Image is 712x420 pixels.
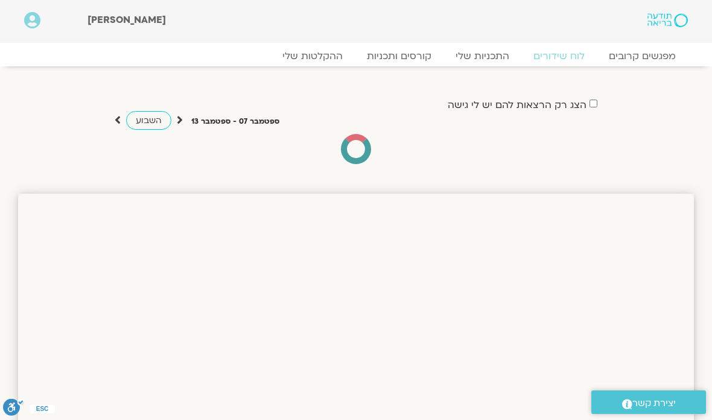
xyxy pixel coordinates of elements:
[136,115,162,126] span: השבוע
[355,50,443,62] a: קורסים ותכניות
[521,50,597,62] a: לוח שידורים
[632,395,676,412] span: יצירת קשר
[591,390,706,414] a: יצירת קשר
[448,100,586,110] label: הצג רק הרצאות להם יש לי גישה
[24,50,688,62] nav: Menu
[443,50,521,62] a: התכניות שלי
[87,13,166,27] span: [PERSON_NAME]
[191,115,279,128] p: ספטמבר 07 - ספטמבר 13
[270,50,355,62] a: ההקלטות שלי
[597,50,688,62] a: מפגשים קרובים
[126,111,171,130] a: השבוע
